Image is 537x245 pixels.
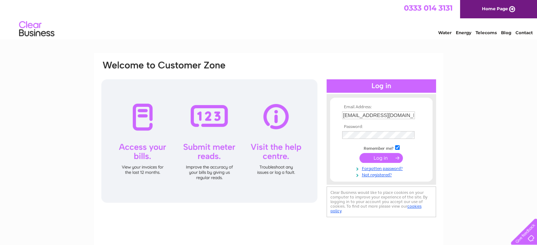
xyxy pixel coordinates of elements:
div: Clear Business is a trading name of Verastar Limited (registered in [GEOGRAPHIC_DATA] No. 3667643... [102,4,436,34]
th: Password: [340,124,422,129]
a: Forgotten password? [342,165,422,171]
a: Contact [515,30,533,35]
a: Telecoms [476,30,497,35]
a: cookies policy [330,204,422,213]
a: Not registered? [342,171,422,178]
a: Water [438,30,452,35]
img: logo.png [19,18,55,40]
div: Clear Business would like to place cookies on your computer to improve your experience of the sit... [327,186,436,217]
a: Energy [456,30,471,35]
a: Blog [501,30,511,35]
th: Email Address: [340,105,422,110]
a: 0333 014 3131 [404,4,453,12]
input: Submit [359,153,403,163]
td: Remember me? [340,144,422,151]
